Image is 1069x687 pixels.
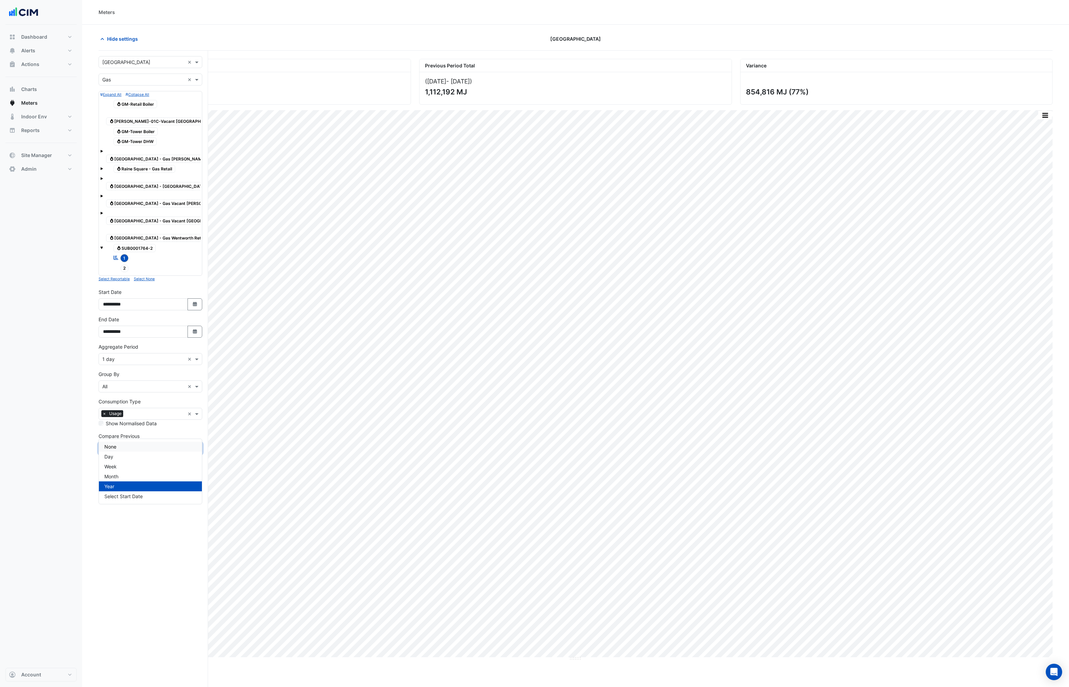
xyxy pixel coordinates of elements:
[9,113,16,120] app-icon: Indoor Env
[104,78,405,85] div: ([DATE] )
[192,329,198,335] fa-icon: Select Date
[188,355,193,363] span: Clear
[114,138,157,146] span: GM-Tower DHW
[5,148,77,162] button: Site Manager
[109,156,114,161] fa-icon: Gas
[21,127,40,134] span: Reports
[9,127,16,134] app-icon: Reports
[9,100,16,106] app-icon: Meters
[5,668,77,682] button: Account
[21,86,37,93] span: Charts
[109,119,114,124] fa-icon: Gas
[425,78,726,85] div: ([DATE] )
[107,410,123,417] span: Usage
[8,5,39,19] img: Company Logo
[100,91,121,98] button: Expand All
[1038,111,1052,119] button: More Options
[99,277,130,281] small: Select Reportable
[5,57,77,71] button: Actions
[21,100,38,106] span: Meters
[104,493,143,499] span: Select Start Date
[114,100,157,108] span: GM-Retail Boiler
[101,410,107,417] span: ×
[114,127,158,135] span: GM-Tower Boiler
[109,183,114,189] fa-icon: Gas
[116,101,121,106] fa-icon: Gas
[114,165,176,173] span: Raine Square - Gas Retail
[99,432,140,440] label: Compare Previous
[9,61,16,68] app-icon: Actions
[106,155,232,163] span: [GEOGRAPHIC_DATA] - Gas [PERSON_NAME] St Tenants
[104,474,118,479] span: Month
[99,343,138,350] label: Aggregate Period
[188,76,193,83] span: Clear
[5,30,77,44] button: Dashboard
[99,276,130,282] button: Select Reportable
[134,276,155,282] button: Select None
[106,182,210,190] span: [GEOGRAPHIC_DATA] - [GEOGRAPHIC_DATA]
[104,444,116,450] span: None
[99,59,411,72] div: Current Period Total
[134,277,155,281] small: Select None
[106,117,223,126] span: [PERSON_NAME]-01C-Vacant [GEOGRAPHIC_DATA]
[99,316,119,323] label: End Date
[107,35,138,42] span: Hide settings
[1046,664,1062,680] div: Open Intercom Messenger
[126,92,149,97] small: Collapse All
[420,59,731,72] div: Previous Period Total
[99,439,202,504] div: Options List
[120,264,129,272] span: 2
[104,88,404,96] div: 1,967,008 MJ
[9,47,16,54] app-icon: Alerts
[126,91,149,98] button: Collapse All
[116,166,121,171] fa-icon: Gas
[5,96,77,110] button: Meters
[5,110,77,124] button: Indoor Env
[21,166,37,172] span: Admin
[746,88,1045,96] div: 854,816 MJ (77%)
[100,92,121,97] small: Expand All
[21,61,39,68] span: Actions
[188,383,193,390] span: Clear
[99,398,141,405] label: Consumption Type
[99,371,119,378] label: Group By
[106,234,220,242] span: [GEOGRAPHIC_DATA] - Gas Wentworth Retail West
[21,152,52,159] span: Site Manager
[550,35,601,42] span: [GEOGRAPHIC_DATA]
[99,9,115,16] div: Meters
[188,410,193,417] span: Clear
[120,254,129,262] span: 1
[5,44,77,57] button: Alerts
[99,33,142,45] button: Hide settings
[109,201,114,206] fa-icon: Gas
[446,78,470,85] span: - [DATE]
[106,199,230,208] span: [GEOGRAPHIC_DATA] - Gas Vacant [PERSON_NAME] St
[114,244,156,252] span: SUB0001764-2
[109,235,114,241] fa-icon: Gas
[106,217,234,225] span: [GEOGRAPHIC_DATA] - Gas Vacant [GEOGRAPHIC_DATA]
[5,124,77,137] button: Reports
[104,483,114,489] span: Year
[104,464,117,469] span: Week
[109,218,114,223] fa-icon: Gas
[104,454,113,459] span: Day
[192,301,198,307] fa-icon: Select Date
[5,82,77,96] button: Charts
[188,59,193,66] span: Clear
[9,86,16,93] app-icon: Charts
[740,59,1052,72] div: Variance
[21,113,47,120] span: Indoor Env
[116,245,121,250] fa-icon: Gas
[9,152,16,159] app-icon: Site Manager
[21,671,41,678] span: Account
[113,255,119,261] fa-icon: Reportable
[5,162,77,176] button: Admin
[116,129,121,134] fa-icon: Gas
[9,34,16,40] app-icon: Dashboard
[21,47,35,54] span: Alerts
[116,139,121,144] fa-icon: Gas
[99,288,121,296] label: Start Date
[9,166,16,172] app-icon: Admin
[106,420,157,427] label: Show Normalised Data
[425,88,724,96] div: 1,112,192 MJ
